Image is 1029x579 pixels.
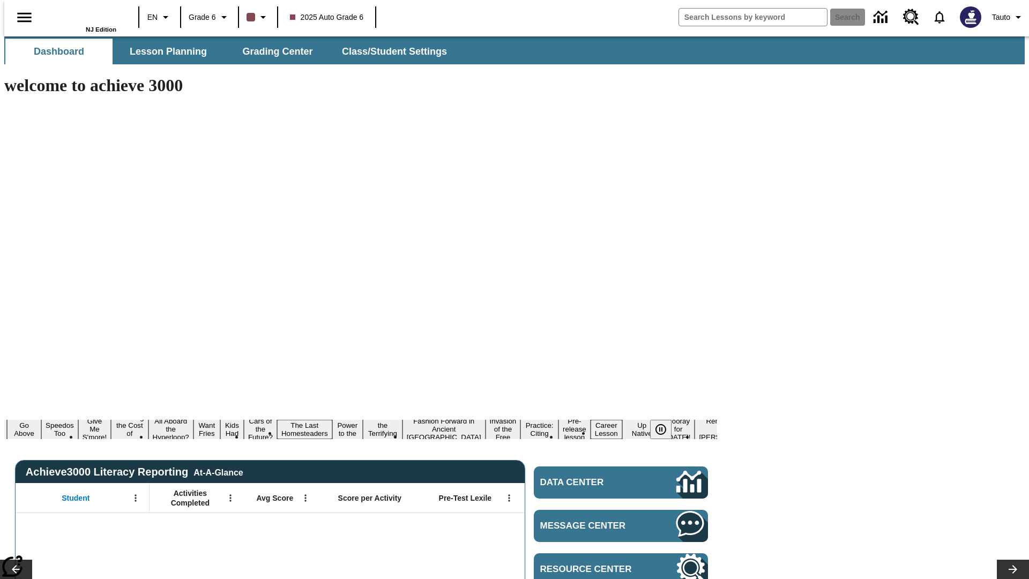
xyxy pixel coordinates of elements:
button: Slide 7 Covering the Cost of College [111,412,148,447]
button: Select a new avatar [953,3,988,31]
button: Slide 22 Remembering Justice O'Connor [695,415,762,443]
div: Home [47,4,116,33]
span: Activities Completed [155,488,226,508]
span: Score per Activity [338,493,402,503]
a: Resource Center, Will open in new tab [897,3,926,32]
button: Slide 15 Fashion Forward in Ancient Rome [402,415,486,443]
span: Grade 6 [189,12,216,23]
span: Data Center [540,477,640,488]
div: Pause [650,420,682,439]
button: Slide 20 Cooking Up Native Traditions [622,412,662,447]
button: Open Menu [222,490,238,506]
button: Dashboard [5,39,113,64]
button: Slide 11 Cars of the Future? [244,415,277,443]
span: Pre-Test Lexile [439,493,492,503]
button: Class color is dark brown. Change class color [242,8,274,27]
span: Dashboard [34,46,84,58]
button: Slide 18 Pre-release lesson [558,415,591,443]
button: Slide 5 Are Speedos Too Speedy? [41,412,78,447]
img: Avatar [960,6,981,28]
button: Lesson Planning [115,39,222,64]
button: Slide 8 All Aboard the Hyperloop? [148,415,193,443]
span: Message Center [540,521,644,531]
a: Data Center [867,3,897,32]
a: Message Center [534,510,708,542]
button: Pause [650,420,672,439]
span: 2025 Auto Grade 6 [290,12,364,23]
button: Slide 16 The Invasion of the Free CD [486,407,521,451]
div: SubNavbar [4,36,1025,64]
div: SubNavbar [4,39,457,64]
span: EN [147,12,158,23]
span: NJ Edition [86,26,116,33]
button: Open Menu [128,490,144,506]
span: Lesson Planning [130,46,207,58]
span: Achieve3000 Literacy Reporting [26,466,243,478]
button: Grade: Grade 6, Select a grade [184,8,235,27]
button: Slide 17 Mixed Practice: Citing Evidence [520,412,558,447]
button: Open Menu [501,490,517,506]
button: Slide 10 Dirty Jobs Kids Had To Do [220,404,244,455]
button: Slide 13 Solar Power to the People [332,412,363,447]
a: Data Center [534,466,708,499]
span: Class/Student Settings [342,46,447,58]
button: Open side menu [9,2,40,33]
button: Language: EN, Select a language [143,8,177,27]
span: Student [62,493,90,503]
button: Slide 9 Do You Want Fries With That? [193,404,220,455]
span: Grading Center [242,46,312,58]
button: Lesson carousel, Next [997,560,1029,579]
button: Slide 4 U.S. Soldiers Go Above and Beyond [7,404,41,455]
span: Avg Score [256,493,293,503]
button: Profile/Settings [988,8,1029,27]
button: Slide 12 The Last Homesteaders [277,420,332,439]
button: Open Menu [297,490,314,506]
a: Home [47,5,116,26]
button: Slide 19 Career Lesson [591,420,622,439]
span: Tauto [992,12,1010,23]
input: search field [679,9,827,26]
button: Slide 14 Attack of the Terrifying Tomatoes [363,412,402,447]
a: Notifications [926,3,953,31]
button: Class/Student Settings [333,39,456,64]
button: Slide 6 Give Me S'more! [78,415,111,443]
button: Grading Center [224,39,331,64]
h1: welcome to achieve 3000 [4,76,717,95]
div: At-A-Glance [193,466,243,478]
span: Resource Center [540,564,644,575]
